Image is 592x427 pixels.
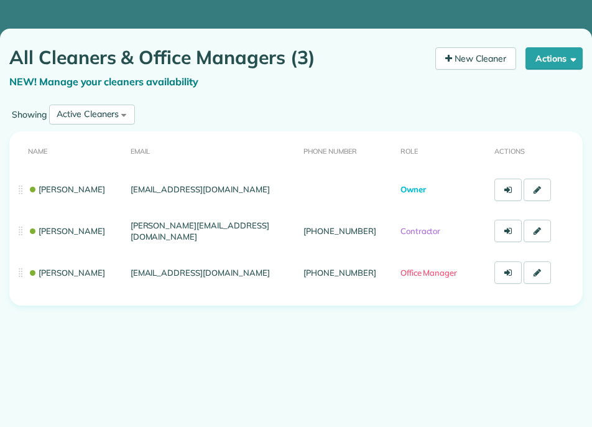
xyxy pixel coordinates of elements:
span: Contractor [400,226,441,236]
a: [PHONE_NUMBER] [303,268,376,278]
a: New Cleaner [435,47,517,70]
td: [EMAIL_ADDRESS][DOMAIN_NAME] [126,169,298,210]
a: [PERSON_NAME] [28,184,105,194]
a: [PHONE_NUMBER] [303,226,376,236]
h1: All Cleaners & Office Managers (3) [9,47,426,68]
span: Owner [400,184,426,194]
button: Actions [525,47,583,70]
a: [PERSON_NAME] [28,226,105,236]
td: [EMAIL_ADDRESS][DOMAIN_NAME] [126,252,298,293]
td: [PERSON_NAME][EMAIL_ADDRESS][DOMAIN_NAME] [126,210,298,252]
a: [PERSON_NAME] [28,268,105,278]
div: Active Cleaners [57,108,119,121]
th: Actions [489,131,583,169]
span: Office Manager [400,268,457,278]
th: Name [9,131,126,169]
th: Email [126,131,298,169]
th: Role [395,131,489,169]
a: NEW! Manage your cleaners availability [9,75,198,88]
th: Phone number [298,131,395,169]
label: Showing [9,108,49,121]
